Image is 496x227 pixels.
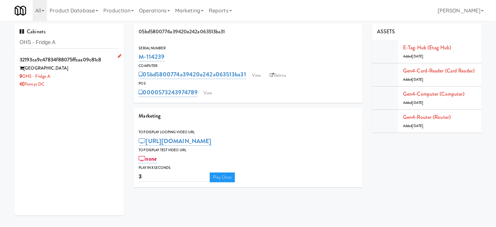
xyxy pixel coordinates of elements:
[403,123,423,128] span: Added
[403,44,451,51] a: E-tag-hub (Etag Hub)
[403,67,474,74] a: Gen4-card-reader (Card Reader)
[403,77,423,82] span: Added
[20,64,119,73] div: [GEOGRAPHIC_DATA]
[412,77,423,82] span: [DATE]
[20,37,119,49] input: Search cabinets
[139,165,357,171] div: Play in X seconds
[139,147,357,154] div: Top Display Test Video Url
[139,154,157,163] a: none
[139,88,198,97] a: 0000573243974789
[377,28,395,35] span: ASSETS
[266,71,289,80] a: Balena
[139,45,357,52] div: Serial Number
[403,90,464,98] a: Gen4-computer (Computer)
[139,63,357,69] div: Computer
[210,172,235,182] a: Play Once
[20,28,46,35] span: Cabinets
[249,71,264,80] a: View
[20,73,51,79] a: OHS - Fridge A
[139,80,357,87] div: POS
[15,52,124,91] li: 32193ca9c47834f88075ffcaa09c81c8[GEOGRAPHIC_DATA] OHS - Fridge APennys DC
[139,70,246,79] a: 05bd5800774a39420e242a063513ba31
[139,112,160,120] span: Marketing
[412,54,423,59] span: [DATE]
[20,55,119,65] div: 32193ca9c47834f88075ffcaa09c81c8
[200,88,215,98] a: View
[403,54,423,59] span: Added
[139,52,164,61] a: M-114239
[412,123,423,128] span: [DATE]
[412,100,423,105] span: [DATE]
[403,113,451,121] a: Gen4-router (Router)
[403,100,423,105] span: Added
[15,5,26,16] img: Micromart
[139,129,357,136] div: Top Display Looping Video Url
[134,24,362,40] div: 05bd5800774a39420e242a063513ba31
[139,137,211,146] a: [URL][DOMAIN_NAME]
[20,81,44,87] a: Pennys DC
